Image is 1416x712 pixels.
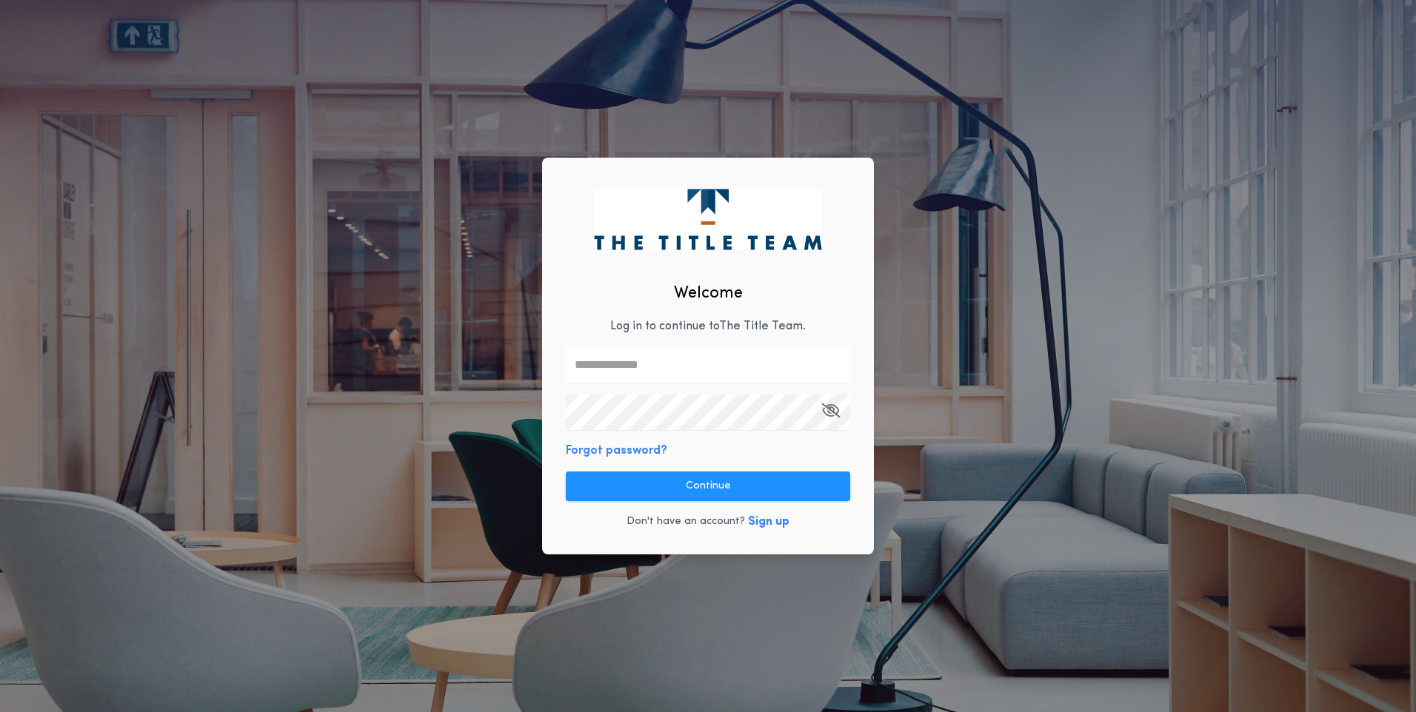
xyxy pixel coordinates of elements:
[566,442,667,460] button: Forgot password?
[610,318,806,335] p: Log in to continue to The Title Team .
[566,471,850,501] button: Continue
[748,513,789,531] button: Sign up
[594,189,821,249] img: logo
[674,281,743,306] h2: Welcome
[627,514,745,529] p: Don't have an account?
